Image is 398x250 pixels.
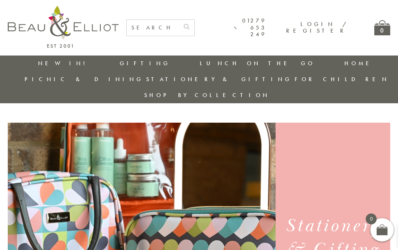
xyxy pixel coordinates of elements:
a: Picnic & Dining [24,75,143,83]
a: 01279 653 249 [234,17,267,38]
a: Login / Register [286,20,347,35]
a: 0 [374,20,390,35]
a: Home [344,59,375,67]
a: Shop by collection [144,91,270,99]
a: Stationery & Gifting [146,75,292,83]
img: logo [8,6,119,48]
a: Lunch On The Go [200,59,315,67]
a: Gifting [120,59,170,67]
span: 0 [366,214,377,224]
input: SEARCH [127,20,179,36]
a: New in! [38,59,90,67]
a: For Children [295,75,389,83]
